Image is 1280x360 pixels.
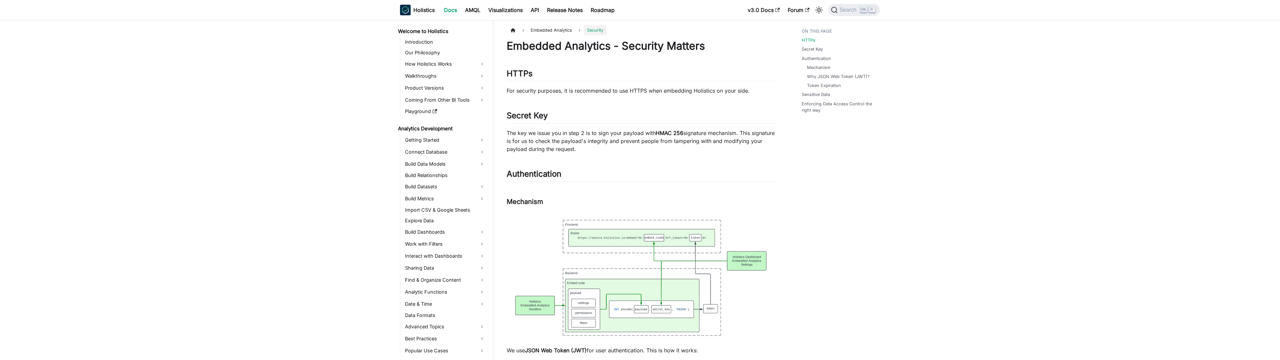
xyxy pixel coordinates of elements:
a: Our Philosophy [403,48,487,57]
strong: JSON Web Token (JWT) [525,347,587,354]
span: Security [584,25,607,35]
a: Build Data Models [403,159,487,169]
p: For security purposes, it is recommended to use HTTPS when embedding Holistics on your side. [507,87,775,95]
a: HolisticsHolistics [400,5,435,15]
a: Release Notes [543,5,587,15]
a: Build Dashboards [403,227,487,237]
a: Enforcing Data Access Control the right way [802,101,876,113]
a: Find & Organize Content [403,275,487,285]
a: Build Datasets [403,181,487,192]
a: Visualizations [484,5,527,15]
a: Forum [784,5,813,15]
a: Docs [440,5,461,15]
button: Search (Ctrl+K) [828,4,880,16]
a: Coming From Other BI Tools [403,95,487,105]
a: API [527,5,543,15]
h3: Mechanism [507,198,775,206]
kbd: K [869,7,875,13]
b: Holistics [413,6,435,14]
a: Advanced Topics [403,321,487,332]
h2: HTTPs [507,69,775,81]
a: Best Practices [403,333,487,344]
a: Product Versions [403,83,487,93]
a: Sharing Data [403,263,487,273]
a: Home page [507,25,519,35]
a: Walkthroughs [403,71,487,81]
nav: Breadcrumbs [507,25,775,35]
h1: Embedded Analytics - Security Matters [507,39,775,53]
a: Secret Key [802,46,823,52]
a: Introduction [403,37,487,47]
a: Date & Time [403,299,487,309]
span: Search [838,7,861,13]
a: v3.0 Docs [744,5,784,15]
img: Holistics [400,5,411,15]
a: Explore Data [403,216,487,225]
a: Build Relationships [403,171,487,180]
a: Build Metrics [403,193,487,204]
a: Mechanism [807,64,830,71]
a: Analytic Functions [403,287,487,297]
span: Embedded Analytics [527,25,575,35]
h2: Authentication [507,169,775,182]
nav: Docs sidebar [393,20,493,360]
a: Import CSV & Google Sheets [403,205,487,215]
a: Work with Filters [403,239,487,249]
strong: HMAC 256 [656,130,683,136]
a: Data Formats [403,311,487,320]
h2: Secret Key [507,111,775,123]
a: Welcome to Holistics [396,27,487,36]
a: Sensitive Data [802,91,830,98]
button: Switch between dark and light mode (currently light mode) [814,5,824,15]
a: Interact with Dashboards [403,251,487,261]
a: Token Expiration [807,82,841,89]
a: Roadmap [587,5,619,15]
a: HTTPs [802,37,815,43]
a: Analytics Development [396,124,487,133]
a: AMQL [461,5,484,15]
a: Connect Database [403,147,487,157]
a: Why JSON Web Token (JWT)? [807,73,870,80]
a: Popular Use Cases [403,345,487,356]
a: Playground [403,107,487,116]
a: Authentication [802,55,831,62]
p: We use for user authentication. This is how it works: [507,346,775,354]
a: Getting Started [403,135,487,145]
a: How Holistics Works [403,59,487,69]
p: The key we issue you in step 2 is to sign your payload with signature mechanism. This signature i... [507,129,775,153]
